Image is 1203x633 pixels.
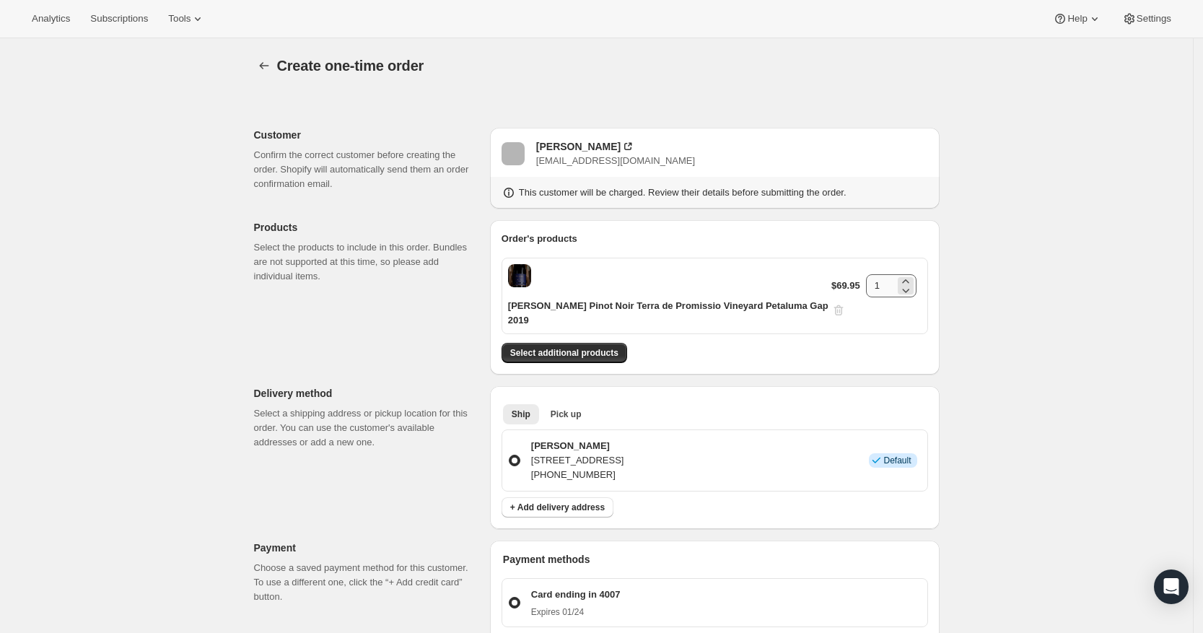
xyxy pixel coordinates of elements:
span: Tools [168,13,191,25]
p: Select the products to include in this order. Bundles are not supported at this time, so please a... [254,240,478,284]
div: [PERSON_NAME] [536,139,621,154]
span: + Add delivery address [510,502,605,513]
span: Analytics [32,13,70,25]
p: [STREET_ADDRESS] [531,453,624,468]
button: + Add delivery address [502,497,613,518]
p: Expires 01/24 [531,606,621,618]
span: Default [883,455,911,466]
span: Settings [1137,13,1171,25]
button: Analytics [23,9,79,29]
p: [PERSON_NAME] Pinot Noir Terra de Promissio Vineyard Petaluma Gap 2019 [508,299,831,328]
p: Choose a saved payment method for this customer. To use a different one, click the “+ Add credit ... [254,561,478,604]
p: Payment methods [503,552,928,567]
span: Ship [512,409,530,420]
p: Card ending in 4007 [531,588,621,602]
button: Help [1044,9,1110,29]
p: Select a shipping address or pickup location for this order. You can use the customer's available... [254,406,478,450]
span: Order's products [502,233,577,244]
span: Create one-time order [277,58,424,74]
p: Delivery method [254,386,478,401]
button: Settings [1114,9,1180,29]
button: Tools [159,9,214,29]
p: Confirm the correct customer before creating the order. Shopify will automatically send them an o... [254,148,478,191]
span: Default Title [508,264,531,287]
p: This customer will be charged. Review their details before submitting the order. [519,185,847,200]
p: Customer [254,128,478,142]
span: Help [1067,13,1087,25]
p: [PERSON_NAME] [531,439,624,453]
p: [PHONE_NUMBER] [531,468,624,482]
button: Subscriptions [82,9,157,29]
p: Payment [254,541,478,555]
div: Open Intercom Messenger [1154,569,1189,604]
button: Select additional products [502,343,627,363]
span: Select additional products [510,347,618,359]
span: Pick up [551,409,582,420]
span: [EMAIL_ADDRESS][DOMAIN_NAME] [536,155,695,166]
p: $69.95 [831,279,860,293]
span: Jami Schupp [502,142,525,165]
span: Subscriptions [90,13,148,25]
p: Products [254,220,478,235]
